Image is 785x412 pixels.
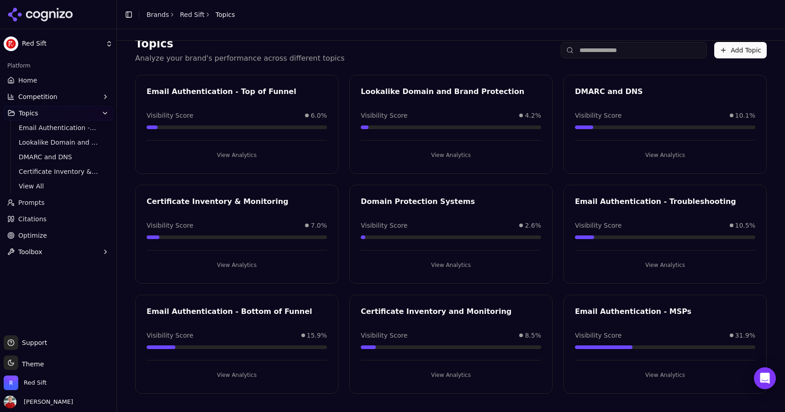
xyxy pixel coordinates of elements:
a: DMARC and DNS [15,151,102,163]
div: Email Authentication - Bottom of Funnel [147,306,327,317]
div: Certificate Inventory and Monitoring [361,306,541,317]
div: Open Intercom Messenger [754,367,776,389]
div: Certificate Inventory & Monitoring [147,196,327,207]
span: Visibility Score [575,111,622,120]
div: DMARC and DNS [575,86,755,97]
a: Certificate Inventory & Monitoring [15,165,102,178]
a: Lookalike Domain and Brand Protection [15,136,102,149]
button: View Analytics [575,368,755,382]
nav: breadcrumb [147,10,235,19]
div: Email Authentication - Troubleshooting [575,196,755,207]
a: Brands [147,11,169,18]
span: 8.5% [525,331,541,340]
span: Toolbox [18,247,42,256]
button: Open user button [4,396,73,408]
button: View Analytics [575,148,755,162]
span: 10.1% [735,111,755,120]
span: DMARC and DNS [19,152,98,162]
span: Lookalike Domain and Brand Protection [19,138,98,147]
a: Red Sift [180,10,205,19]
span: Competition [18,92,58,101]
div: Email Authentication - Top of Funnel [147,86,327,97]
button: View Analytics [147,368,327,382]
img: Jack Lilley [4,396,16,408]
span: Visibility Score [361,331,407,340]
a: Email Authentication - Top of Funnel [15,121,102,134]
span: Topics [216,10,235,19]
span: Citations [18,214,47,224]
div: Email Authentication - MSPs [575,306,755,317]
button: View Analytics [147,258,327,272]
a: Optimize [4,228,113,243]
span: Visibility Score [147,221,193,230]
div: Lookalike Domain and Brand Protection [361,86,541,97]
a: Citations [4,212,113,226]
span: Visibility Score [147,331,193,340]
span: Visibility Score [575,221,622,230]
span: View All [19,182,98,191]
h1: Topics [135,37,345,51]
span: [PERSON_NAME] [20,398,73,406]
span: 4.2% [525,111,541,120]
button: View Analytics [575,258,755,272]
button: Competition [4,89,113,104]
button: View Analytics [361,368,541,382]
span: Prompts [18,198,45,207]
span: Visibility Score [147,111,193,120]
span: 31.9% [735,331,755,340]
span: 2.6% [525,221,541,230]
span: Email Authentication - Top of Funnel [19,123,98,132]
span: Optimize [18,231,47,240]
span: Support [18,338,47,347]
img: Red Sift [4,375,18,390]
button: View Analytics [361,258,541,272]
span: Visibility Score [361,221,407,230]
div: Domain Protection Systems [361,196,541,207]
p: Analyze your brand's performance across different topics [135,53,345,64]
span: 15.9% [307,331,327,340]
span: Visibility Score [575,331,622,340]
span: Certificate Inventory & Monitoring [19,167,98,176]
button: Toolbox [4,245,113,259]
a: View All [15,180,102,193]
span: Theme [18,360,44,368]
span: Visibility Score [361,111,407,120]
button: Open organization switcher [4,375,47,390]
button: Add Topic [714,42,767,58]
a: Prompts [4,195,113,210]
span: Red Sift [22,40,102,48]
span: 10.5% [735,221,755,230]
img: Red Sift [4,37,18,51]
span: Topics [19,109,38,118]
div: Platform [4,58,113,73]
span: 6.0% [311,111,327,120]
a: Home [4,73,113,88]
span: Red Sift [24,379,47,387]
button: View Analytics [147,148,327,162]
button: View Analytics [361,148,541,162]
span: Home [18,76,37,85]
button: Topics [4,106,113,120]
span: 7.0% [311,221,327,230]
